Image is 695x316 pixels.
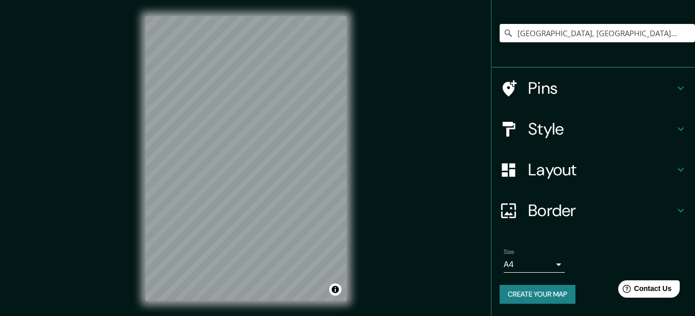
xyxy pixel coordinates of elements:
[504,248,514,256] label: Size
[491,68,695,109] div: Pins
[500,285,575,304] button: Create your map
[528,119,675,139] h4: Style
[491,190,695,231] div: Border
[528,160,675,180] h4: Layout
[528,78,675,98] h4: Pins
[500,24,695,42] input: Pick your city or area
[504,256,565,273] div: A4
[604,276,684,305] iframe: Help widget launcher
[491,149,695,190] div: Layout
[491,109,695,149] div: Style
[528,200,675,221] h4: Border
[329,283,341,296] button: Toggle attribution
[146,16,346,301] canvas: Map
